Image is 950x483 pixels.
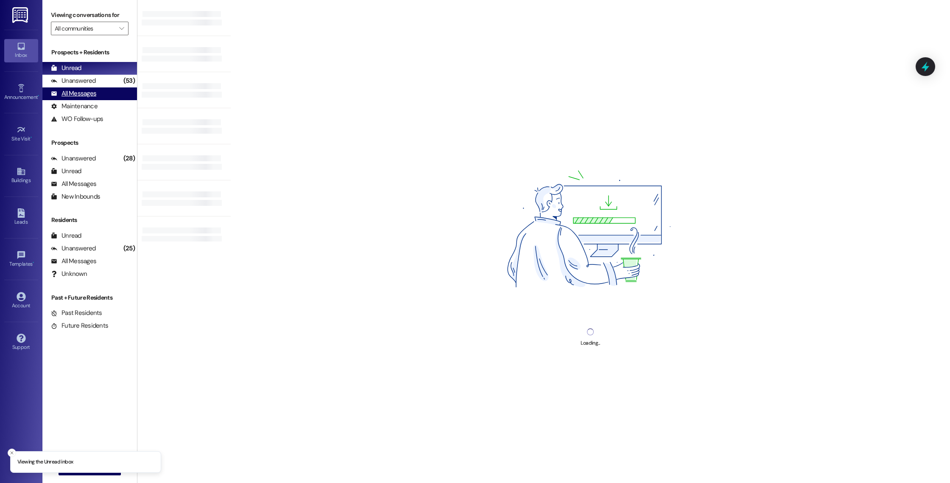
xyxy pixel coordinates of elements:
a: Support [4,331,38,354]
label: Viewing conversations for [51,8,129,22]
a: Buildings [4,164,38,187]
a: Inbox [4,39,38,62]
div: Unanswered [51,244,96,253]
div: Residents [42,216,137,225]
span: • [31,135,32,140]
input: All communities [55,22,115,35]
i:  [119,25,124,32]
button: Close toast [8,449,16,457]
div: Future Residents [51,321,108,330]
div: Past Residents [51,309,102,317]
div: Prospects + Residents [42,48,137,57]
a: Leads [4,206,38,229]
div: Unread [51,231,81,240]
div: Unread [51,167,81,176]
a: Templates • [4,248,38,271]
div: Unread [51,64,81,73]
div: All Messages [51,89,96,98]
div: (53) [121,74,137,87]
div: Maintenance [51,102,98,111]
span: • [38,93,39,99]
div: Loading... [581,339,600,348]
div: Prospects [42,138,137,147]
img: ResiDesk Logo [12,7,30,23]
div: Past + Future Residents [42,293,137,302]
div: WO Follow-ups [51,115,103,124]
a: Site Visit • [4,123,38,146]
div: (28) [121,152,137,165]
span: • [33,260,34,266]
div: Unanswered [51,154,96,163]
div: Unknown [51,270,87,278]
div: Unanswered [51,76,96,85]
div: All Messages [51,180,96,188]
p: Viewing the Unread inbox [17,458,73,466]
div: New Inbounds [51,192,100,201]
a: Account [4,289,38,312]
div: All Messages [51,257,96,266]
div: (25) [121,242,137,255]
